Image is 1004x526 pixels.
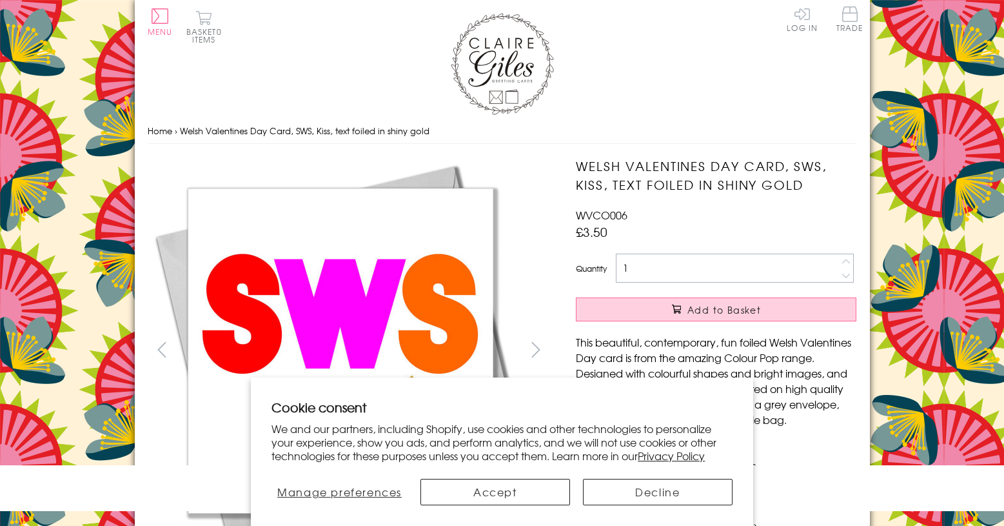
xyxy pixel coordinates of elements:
[576,263,607,274] label: Quantity
[576,223,607,241] span: £3.50
[836,6,863,34] a: Trade
[186,10,222,43] button: Basket0 items
[192,26,222,45] span: 0 items
[148,125,172,137] a: Home
[420,479,570,505] button: Accept
[180,125,429,137] span: Welsh Valentines Day Card, SWS, Kiss, text foiled in shiny gold
[576,334,856,427] p: This beautiful, contemporary, fun foiled Welsh Valentines Day card is from the amazing Colour Pop...
[271,398,733,416] h2: Cookie consent
[148,118,857,145] nav: breadcrumbs
[148,26,173,37] span: Menu
[451,13,554,115] img: Claire Giles Greetings Cards
[576,298,856,321] button: Add to Basket
[175,125,177,137] span: ›
[271,422,733,462] p: We and our partners, including Shopify, use cookies and other technologies to personalize your ex...
[148,8,173,35] button: Menu
[148,335,177,364] button: prev
[836,6,863,32] span: Trade
[271,479,408,505] button: Manage preferences
[687,303,761,316] span: Add to Basket
[576,207,627,223] span: WVCO006
[638,448,705,463] a: Privacy Policy
[277,484,402,500] span: Manage preferences
[787,6,818,32] a: Log In
[583,479,733,505] button: Decline
[576,157,856,194] h1: Welsh Valentines Day Card, SWS, Kiss, text foiled in shiny gold
[521,335,550,364] button: next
